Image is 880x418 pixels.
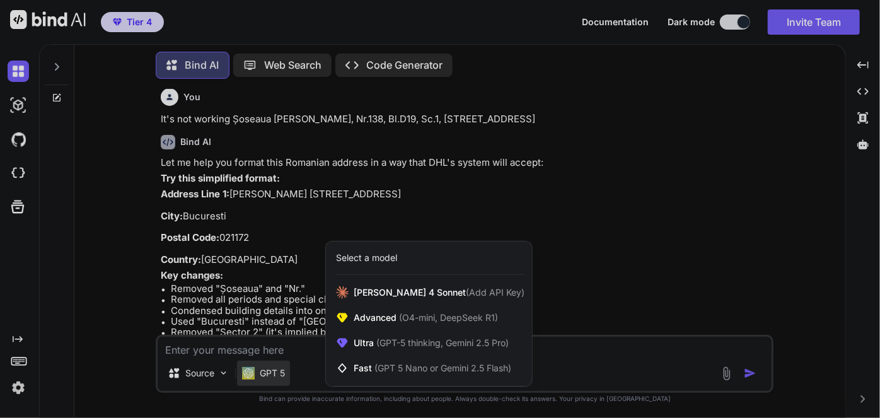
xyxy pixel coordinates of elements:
[374,363,511,373] span: (GPT 5 Nano or Gemini 2.5 Flash)
[374,337,509,348] span: (GPT-5 thinking, Gemini 2.5 Pro)
[336,252,397,264] div: Select a model
[354,337,509,349] span: Ultra
[397,312,498,323] span: (O4-mini, DeepSeek R1)
[466,287,524,298] span: (Add API Key)
[354,362,511,374] span: Fast
[354,286,524,299] span: [PERSON_NAME] 4 Sonnet
[354,311,498,324] span: Advanced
